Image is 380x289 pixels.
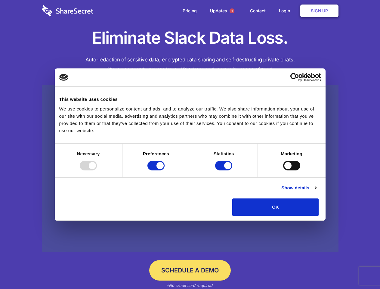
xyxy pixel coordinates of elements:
h1: Eliminate Slack Data Loss. [42,27,338,49]
a: Contact [244,2,272,20]
a: Sign Up [300,5,338,17]
h4: Auto-redaction of sensitive data, encrypted data sharing and self-destructing private chats. Shar... [42,55,338,75]
a: Usercentrics Cookiebot - opens in a new window [268,73,321,82]
span: 1 [230,8,234,13]
em: *No credit card required. [166,283,214,288]
strong: Necessary [77,151,100,156]
strong: Marketing [281,151,302,156]
button: OK [232,198,319,216]
strong: Statistics [214,151,234,156]
strong: Preferences [143,151,169,156]
div: This website uses cookies [59,96,321,103]
a: Wistia video thumbnail [42,85,338,252]
a: Schedule a Demo [149,260,231,281]
a: Show details [281,184,316,191]
div: We use cookies to personalize content and ads, and to analyze our traffic. We also share informat... [59,105,321,134]
img: logo-wordmark-white-trans-d4663122ce5f474addd5e946df7df03e33cb6a1c49d2221995e7729f52c070b2.svg [42,5,93,17]
img: logo [59,74,68,81]
a: Login [273,2,299,20]
a: Pricing [177,2,203,20]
